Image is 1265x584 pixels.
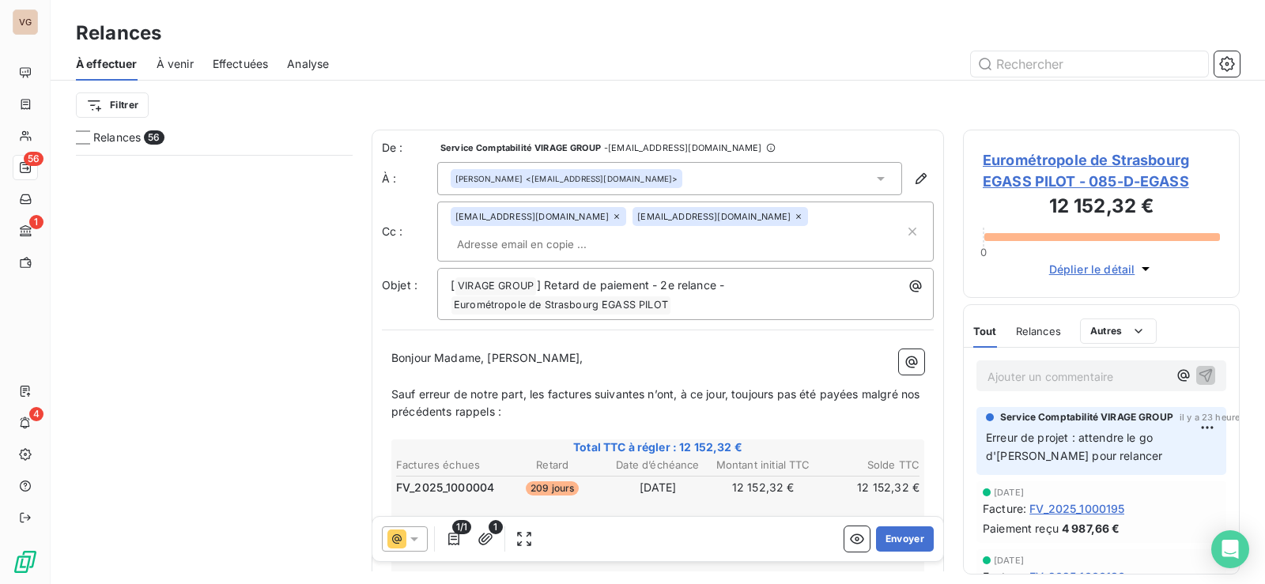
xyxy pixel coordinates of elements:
[13,9,38,35] div: VG
[440,143,601,153] span: Service Comptabilité VIRAGE GROUP
[983,149,1220,192] span: Eurométropole de Strasbourg EGASS PILOT - 085-D-EGASS
[76,92,149,118] button: Filtrer
[500,457,604,473] th: Retard
[980,246,987,258] span: 0
[637,212,791,221] span: [EMAIL_ADDRESS][DOMAIN_NAME]
[983,500,1026,517] span: Facture :
[983,192,1220,224] h3: 12 152,32 €
[537,278,724,292] span: ] Retard de paiement - 2e relance -
[76,155,353,584] div: grid
[396,480,494,495] span: FV_2025_1000004
[455,173,523,184] span: [PERSON_NAME]
[983,520,1059,537] span: Paiement reçu
[971,51,1208,77] input: Rechercher
[712,479,815,496] td: 12 152,32 €
[604,143,761,153] span: - [EMAIL_ADDRESS][DOMAIN_NAME]
[712,457,815,473] th: Montant initial TTC
[1044,260,1159,278] button: Déplier le détail
[1049,261,1135,277] span: Déplier le détail
[391,351,583,364] span: Bonjour Madame, [PERSON_NAME],
[455,277,536,296] span: VIRAGE GROUP
[76,19,161,47] h3: Relances
[395,457,499,473] th: Factures échues
[986,431,1162,462] span: Erreur de projet : attendre le go d'[PERSON_NAME] pour relancer
[1029,500,1124,517] span: FV_2025_1000195
[973,325,997,337] span: Tout
[144,130,164,145] span: 56
[994,488,1024,497] span: [DATE]
[13,549,38,575] img: Logo LeanPay
[451,232,633,256] input: Adresse email en copie ...
[1080,318,1157,344] button: Autres
[451,296,670,315] span: Eurométropole de Strasbourg EGASS PILOT
[394,439,922,455] span: Total TTC à régler : 12 152,32 €
[489,520,503,534] span: 1
[876,526,934,552] button: Envoyer
[1211,530,1249,568] div: Open Intercom Messenger
[93,130,141,145] span: Relances
[24,152,43,166] span: 56
[452,520,471,534] span: 1/1
[382,171,437,187] label: À :
[1016,325,1061,337] span: Relances
[391,387,923,419] span: Sauf erreur de notre part, les factures suivantes n’ont, à ce jour, toujours pas été payées malgr...
[526,481,579,495] span: 209 jours
[606,479,709,496] td: [DATE]
[455,173,678,184] div: <[EMAIL_ADDRESS][DOMAIN_NAME]>
[287,56,329,72] span: Analyse
[817,457,920,473] th: Solde TTC
[76,56,138,72] span: À effectuer
[455,212,609,221] span: [EMAIL_ADDRESS][DOMAIN_NAME]
[1000,410,1173,424] span: Service Comptabilité VIRAGE GROUP
[382,140,437,156] span: De :
[817,479,920,496] td: 12 152,32 €
[157,56,194,72] span: À venir
[1180,413,1244,422] span: il y a 23 heures
[451,278,455,292] span: [
[382,224,437,239] label: Cc :
[29,215,43,229] span: 1
[1062,520,1120,537] span: 4 987,66 €
[994,556,1024,565] span: [DATE]
[213,56,269,72] span: Effectuées
[606,457,709,473] th: Date d’échéance
[382,278,417,292] span: Objet :
[29,407,43,421] span: 4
